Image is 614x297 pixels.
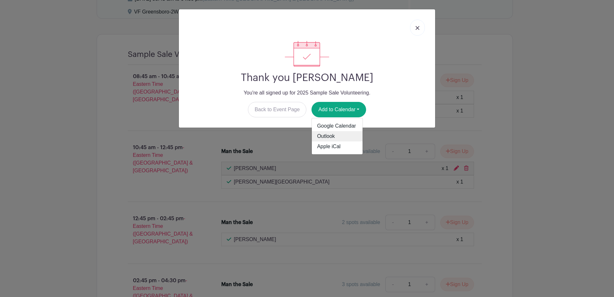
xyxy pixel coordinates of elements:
a: Google Calendar [312,121,363,131]
button: Add to Calendar [311,102,366,117]
a: Outlook [312,131,363,141]
img: signup_complete-c468d5dda3e2740ee63a24cb0ba0d3ce5d8a4ecd24259e683200fb1569d990c8.svg [285,41,329,67]
h2: Thank you [PERSON_NAME] [184,72,430,84]
a: Apple iCal [312,141,363,152]
a: Back to Event Page [248,102,307,117]
p: You're all signed up for 2025 Sample Sale Volunteering. [184,89,430,97]
img: close_button-5f87c8562297e5c2d7936805f587ecaba9071eb48480494691a3f1689db116b3.svg [416,26,419,30]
